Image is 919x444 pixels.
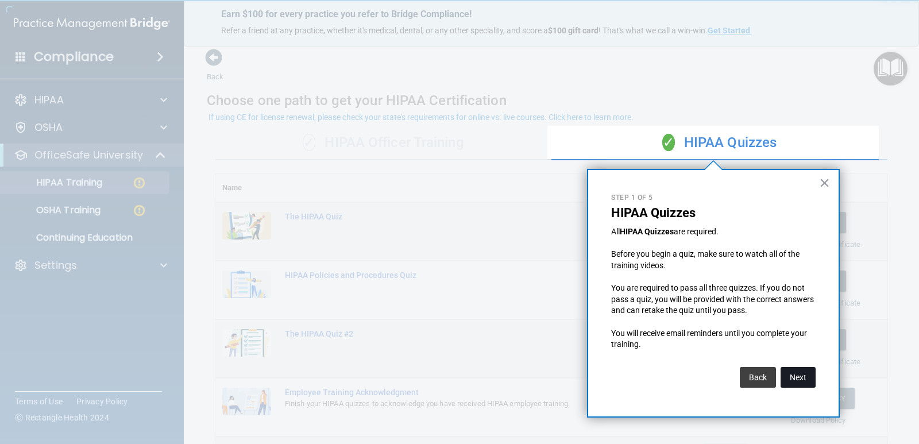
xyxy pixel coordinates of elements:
[611,206,816,221] p: HIPAA Quizzes
[611,249,816,271] p: Before you begin a quiz, make sure to watch all of the training videos.
[740,367,776,388] button: Back
[551,126,887,160] div: HIPAA Quizzes
[781,367,816,388] button: Next
[620,227,674,236] strong: HIPAA Quizzes
[674,227,719,236] span: are required.
[662,134,675,151] span: ✓
[819,173,830,192] button: Close
[611,283,816,316] p: You are required to pass all three quizzes. If you do not pass a quiz, you will be provided with ...
[611,227,620,236] span: All
[611,193,816,203] p: Step 1 of 5
[611,328,816,350] p: You will receive email reminders until you complete your training.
